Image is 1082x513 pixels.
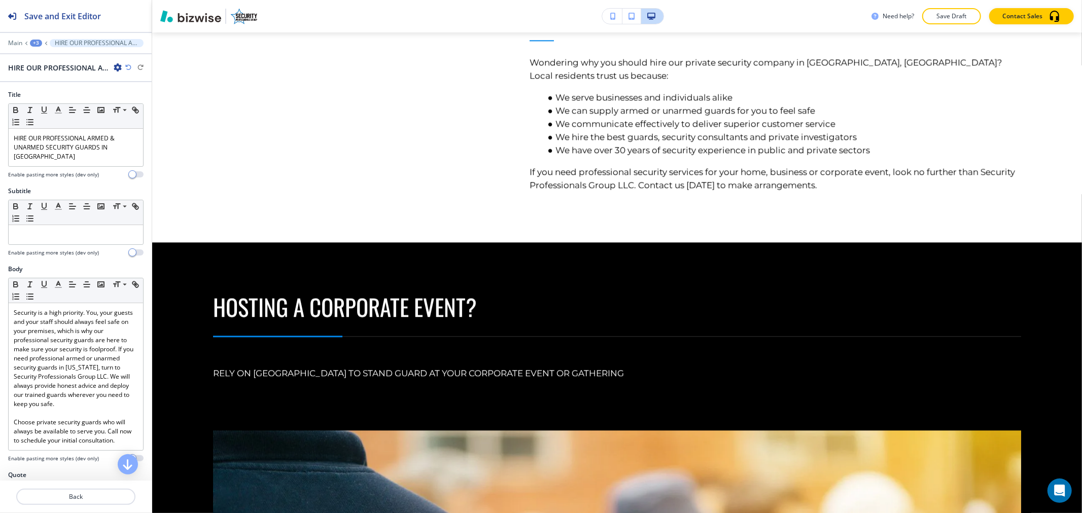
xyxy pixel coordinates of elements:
li: We have over 30 years of security experience in public and private sectors [543,143,1021,157]
img: Bizwise Logo [160,10,221,22]
p: HIRE OUR PROFESSIONAL ARMED & UNARMED SECURITY GUARDS IN [GEOGRAPHIC_DATA] [55,40,138,47]
img: Your Logo [230,8,258,24]
p: Security is a high priority. You, your guests and your staff should always feel safe on your prem... [14,308,138,409]
button: Contact Sales [989,8,1074,24]
p: HOSTING A CORPORATE EVENT? [213,293,1021,320]
button: Save Draft [922,8,981,24]
p: Wondering why you should hire our private security company in [GEOGRAPHIC_DATA], [GEOGRAPHIC_DATA... [530,56,1021,82]
button: Main [8,40,22,47]
div: Open Intercom Messenger [1048,479,1072,503]
p: HIRE OUR PROFESSIONAL ARMED & UNARMED SECURITY GUARDS IN [GEOGRAPHIC_DATA] [14,134,138,161]
h3: Need help? [883,12,914,21]
button: HIRE OUR PROFESSIONAL ARMED & UNARMED SECURITY GUARDS IN [GEOGRAPHIC_DATA] [50,39,144,47]
h4: Enable pasting more styles (dev only) [8,249,99,256]
h2: HIRE OUR PROFESSIONAL ARMED & UNARMED SECURITY GUARDS IN [GEOGRAPHIC_DATA] [8,62,110,73]
h2: Title [8,90,21,99]
h2: Body [8,265,22,274]
h4: Enable pasting more styles (dev only) [8,455,99,462]
li: We can supply armed or unarmed guards for you to feel safe [543,104,1021,117]
h4: Enable pasting more styles (dev only) [8,171,99,178]
h2: Subtitle [8,187,31,196]
p: If you need professional security services for your home, business or corporate event, look no fu... [530,165,1021,192]
p: Save Draft [935,12,968,21]
p: Contact Sales [1002,12,1042,21]
h2: Save and Exit Editor [24,10,101,22]
button: Back [16,489,135,505]
p: Choose private security guards who will always be available to serve you. Call now to schedule yo... [14,418,138,445]
li: We communicate effectively to deliver superior customer service [543,117,1021,130]
li: We hire the best guards, security consultants and private investigators [543,130,1021,143]
button: +3 [30,40,42,47]
li: We serve businesses and individuals alike [543,91,1021,104]
p: Back [17,492,134,501]
p: RELY ON [GEOGRAPHIC_DATA] TO STAND GUARD AT YOUR CORPORATE EVENT OR GATHERING [213,367,1021,380]
h2: Quote [8,470,26,480]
